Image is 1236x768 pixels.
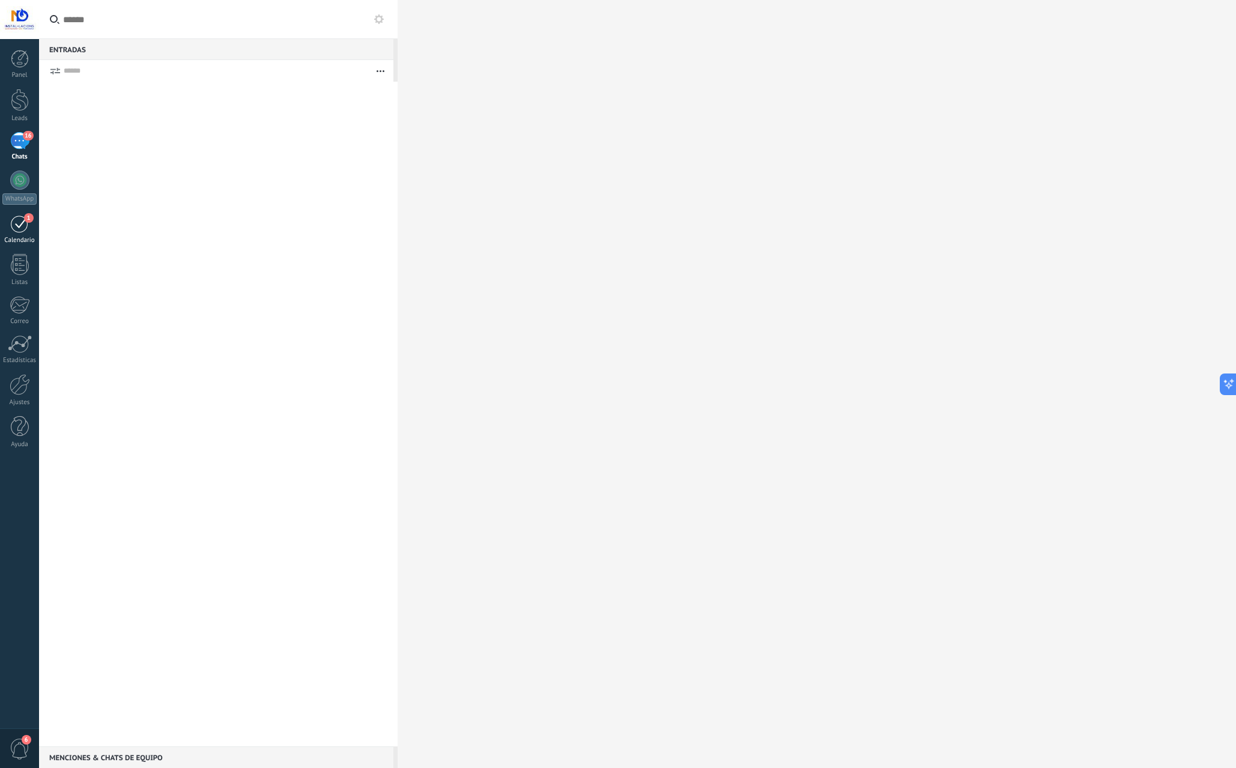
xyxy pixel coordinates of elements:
button: Más [368,60,393,82]
span: 16 [23,131,33,141]
div: Entradas [39,38,393,60]
div: Estadísticas [2,357,37,364]
div: WhatsApp [2,193,37,205]
div: Ajustes [2,399,37,407]
div: Listas [2,279,37,286]
div: Menciones & Chats de equipo [39,746,393,768]
span: 6 [22,735,31,745]
span: 1 [24,213,34,223]
div: Chats [2,153,37,161]
div: Calendario [2,237,37,244]
div: Ayuda [2,441,37,449]
div: Panel [2,71,37,79]
div: Correo [2,318,37,325]
div: Leads [2,115,37,122]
